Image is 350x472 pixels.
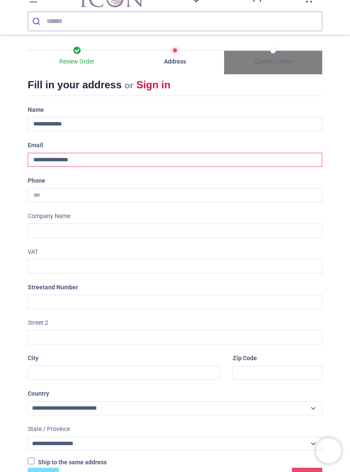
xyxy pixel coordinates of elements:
[28,103,44,117] label: Name
[28,12,47,31] button: Submit
[28,245,38,259] label: VAT
[28,79,122,90] span: Fill in your address
[28,138,43,153] label: Email
[28,457,107,467] label: Ship to the same address
[233,351,257,366] label: Zip Code
[28,457,35,464] input: Ship to the same address
[28,174,45,188] label: Phone
[45,284,78,291] span: and Number
[28,280,78,295] label: Street
[28,351,38,366] label: City
[28,316,48,330] label: Street 2
[28,58,126,66] div: Review Order
[136,79,170,90] a: Sign in
[125,80,134,90] small: or
[126,58,224,66] div: Address
[28,422,70,437] label: State / Province
[28,209,70,224] label: Company Name
[316,438,341,463] iframe: Brevo live chat
[224,58,322,66] div: Confirm Order
[28,387,49,401] label: Country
